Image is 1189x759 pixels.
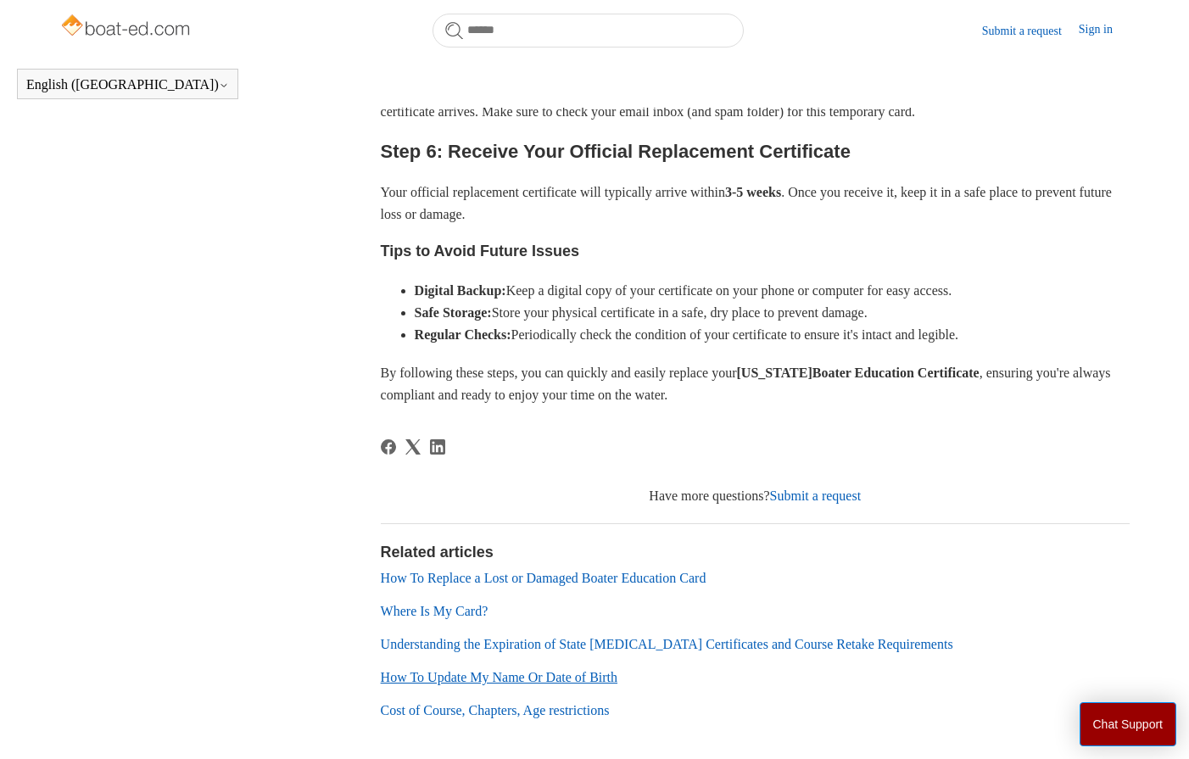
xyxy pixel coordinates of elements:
[1080,702,1177,746] button: Chat Support
[415,327,511,342] strong: Regular Checks:
[381,181,1130,225] p: Your official replacement certificate will typically arrive within . Once you receive it, keep it...
[381,571,706,585] a: How To Replace a Lost or Damaged Boater Education Card
[405,439,421,455] svg: Share this page on X Corp
[415,302,1130,324] li: Store your physical certificate in a safe, dry place to prevent damage.
[381,362,1130,405] p: By following these steps, you can quickly and easily replace your , ensuring you're always compli...
[381,637,953,651] a: Understanding the Expiration of State [MEDICAL_DATA] Certificates and Course Retake Requirements
[381,703,610,717] a: Cost of Course, Chapters, Age restrictions
[26,77,229,92] button: English ([GEOGRAPHIC_DATA])
[725,185,781,199] strong: 3-5 weeks
[737,366,812,380] strong: [US_STATE]
[415,324,1130,346] li: Periodically check the condition of your certificate to ensure it's intact and legible.
[430,439,445,455] svg: Share this page on LinkedIn
[982,22,1079,40] a: Submit a request
[415,283,506,298] strong: Digital Backup:
[430,439,445,455] a: LinkedIn
[381,137,1130,166] h2: Step 6: Receive Your Official Replacement Certificate
[381,604,488,618] a: Where Is My Card?
[381,439,396,455] a: Facebook
[59,10,194,44] img: Boat-Ed Help Center home page
[433,14,744,47] input: Search
[812,366,980,380] strong: Boater Education Certificate
[770,488,862,503] a: Submit a request
[405,439,421,455] a: X Corp
[415,280,1130,302] li: Keep a digital copy of your certificate on your phone or computer for easy access.
[381,439,396,455] svg: Share this page on Facebook
[381,486,1130,506] div: Have more questions?
[381,541,1130,564] h2: Related articles
[381,670,617,684] a: How To Update My Name Or Date of Birth
[1079,20,1130,41] a: Sign in
[381,239,1130,264] h3: Tips to Avoid Future Issues
[415,305,492,320] strong: Safe Storage:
